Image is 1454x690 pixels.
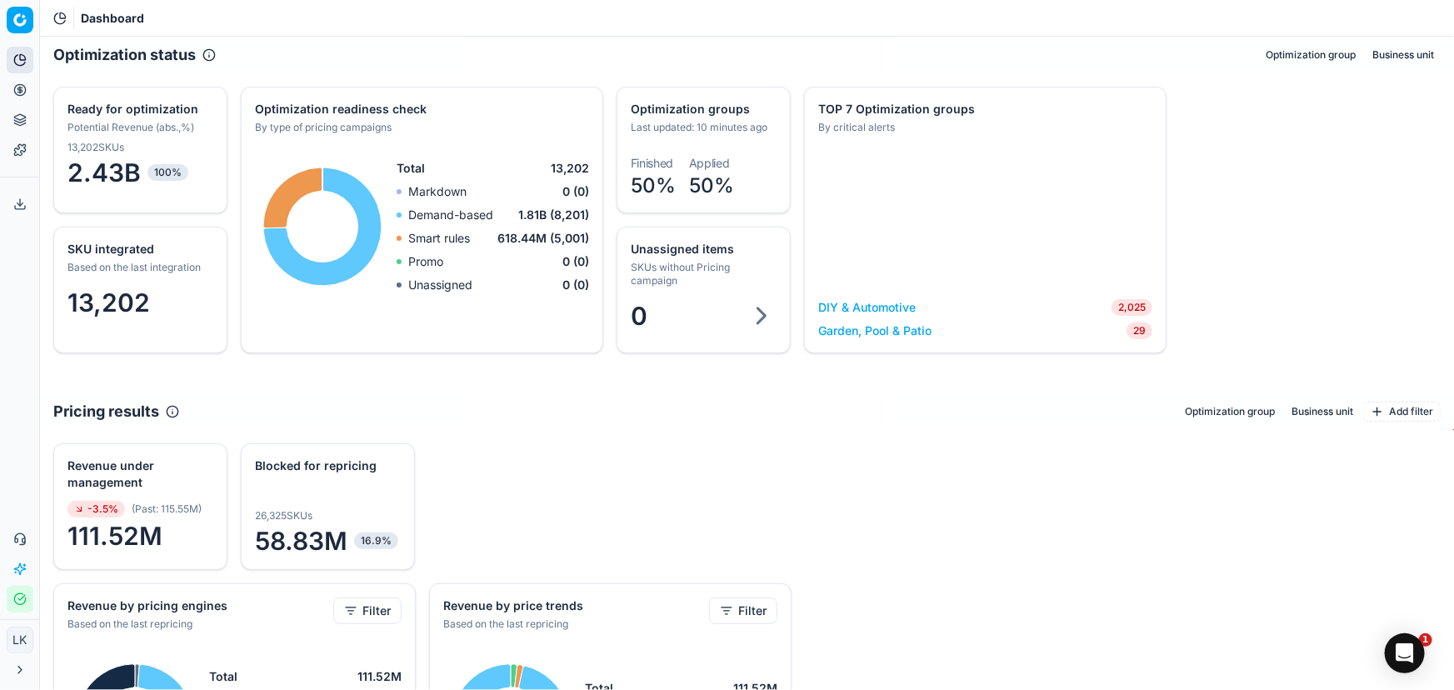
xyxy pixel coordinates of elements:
h2: Optimization status [53,43,196,67]
button: LK [7,627,33,653]
div: Based on the last repricing [67,617,330,631]
div: Ready for optimization [67,101,210,117]
button: Filter [333,597,402,624]
div: Optimization groups [631,101,773,117]
div: By type of pricing campaigns [255,121,586,134]
span: 111.52M [67,521,213,551]
span: Total [397,160,425,177]
span: 13,202 [551,160,589,177]
span: 13,202 SKUs [67,141,124,154]
span: Total [209,668,237,685]
button: Optimization group [1178,402,1282,422]
div: Unassigned items [631,241,773,257]
a: DIY & Automotive [818,299,916,316]
div: Revenue under management [67,457,210,491]
span: 58.83M [255,526,401,556]
span: 0 [631,301,647,331]
div: Based on the last repricing [443,617,706,631]
span: 100% [147,164,188,181]
span: 29 [1127,322,1152,339]
button: Optimization group [1259,45,1362,65]
div: Revenue by price trends [443,597,706,614]
span: 0 (0) [562,253,589,270]
button: Business unit [1285,402,1360,422]
p: Promo [408,253,443,270]
p: Markdown [408,183,467,200]
a: Garden, Pool & Patio [818,322,932,339]
div: Open Intercom Messenger [1385,633,1425,673]
span: 50% [631,173,676,197]
nav: breadcrumb [81,10,144,27]
span: 2,025 [1112,299,1152,316]
div: By critical alerts [818,121,1149,134]
button: Filter [709,597,777,624]
div: SKU integrated [67,241,210,257]
span: 111.52M [357,668,402,685]
p: Unassigned [408,277,472,293]
div: Blocked for repricing [255,457,397,474]
span: 2.43B [67,157,213,187]
span: 1 [1419,633,1432,647]
div: SKUs without Pricing campaign [631,261,773,287]
div: Last updated: 10 minutes ago [631,121,773,134]
p: Demand-based [408,207,493,223]
div: Optimization readiness check [255,101,586,117]
span: 13,202 [67,287,150,317]
dt: Finished [631,157,676,169]
span: 50% [689,173,734,197]
div: TOP 7 Optimization groups [818,101,1149,117]
div: Based on the last integration [67,261,210,274]
span: -3.5% [67,501,125,517]
span: 618.44M (5,001) [497,230,589,247]
div: Potential Revenue (abs.,%) [67,121,210,134]
span: 1.81B (8,201) [518,207,589,223]
span: 0 (0) [562,183,589,200]
button: Add filter [1363,402,1441,422]
dt: Applied [689,157,734,169]
span: 0 (0) [562,277,589,293]
span: 16.9% [354,532,398,549]
span: 26,325 SKUs [255,509,312,522]
button: Business unit [1366,45,1441,65]
span: LK [7,627,32,652]
p: Smart rules [408,230,470,247]
div: Revenue by pricing engines [67,597,330,614]
span: ( Past : 115.55M ) [132,502,202,516]
span: Dashboard [81,10,144,27]
h2: Pricing results [53,400,159,423]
